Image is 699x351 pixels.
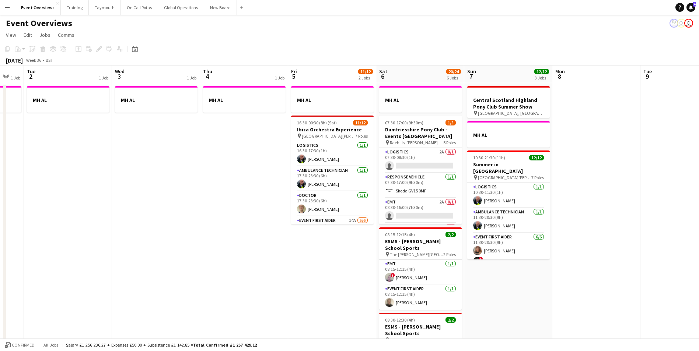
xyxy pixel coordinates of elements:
app-job-card: 07:30-17:00 (9h30m)1/5Dumfriesshire Pony Club - Events [GEOGRAPHIC_DATA] Raehills, [PERSON_NAME]5... [379,116,462,224]
h3: MH AL [291,97,374,103]
div: 1 Job [11,75,20,81]
h3: MH AL [27,97,109,103]
a: View [3,30,19,40]
app-card-role: EMT2A0/108:30-16:00 (7h30m) [379,198,462,223]
app-card-role: Ambulance Technician1/117:30-23:30 (6h)[PERSON_NAME] [291,166,374,191]
h3: Summer in [GEOGRAPHIC_DATA] [467,161,550,174]
span: 2 Roles [443,337,456,343]
span: Total Confirmed £1 257 429.12 [193,342,257,348]
app-job-card: Central Scotland Highland Pony Club Summer Show [GEOGRAPHIC_DATA], [GEOGRAPHIC_DATA] [467,86,550,118]
span: Jobs [39,32,50,38]
span: 08:30-12:30 (4h) [385,317,415,323]
app-card-role: Event First Aider6/611:30-20:30 (9h)[PERSON_NAME]![PERSON_NAME] [467,233,550,311]
span: 2 [26,72,35,81]
a: Edit [21,30,35,40]
app-job-card: 16:30-00:30 (8h) (Sat)11/12Ibiza Orchestra Experience [GEOGRAPHIC_DATA][PERSON_NAME], [GEOGRAPHIC... [291,116,374,224]
a: Jobs [36,30,53,40]
app-card-role: Event First Aider1/108:15-12:15 (4h)[PERSON_NAME] [379,285,462,310]
span: 16:30-00:30 (8h) (Sat) [297,120,337,125]
span: 07:30-17:00 (9h30m) [385,120,423,125]
span: Wed [115,68,125,75]
button: Event Overviews [15,0,61,15]
span: The [PERSON_NAME][GEOGRAPHIC_DATA] [390,252,443,257]
span: 2 Roles [443,252,456,257]
button: New Board [204,0,237,15]
button: On Call Rotas [121,0,158,15]
div: BST [46,57,53,63]
span: Sun [467,68,476,75]
span: Tue [27,68,35,75]
div: MH AL [379,86,462,113]
span: 20/24 [446,69,461,74]
span: 7 Roles [355,133,368,139]
a: Comms [55,30,77,40]
a: 4 [686,3,695,12]
div: 1 Job [275,75,284,81]
span: Raehills, [PERSON_NAME] [390,140,438,145]
app-job-card: MH AL [203,86,286,113]
app-card-role: EMT1/108:15-12:15 (4h)![PERSON_NAME] [379,260,462,285]
span: 2/2 [445,317,456,323]
span: [GEOGRAPHIC_DATA][PERSON_NAME], [GEOGRAPHIC_DATA] [302,133,355,139]
h3: ESMS - [PERSON_NAME] School Sports [379,323,462,337]
span: Fri [291,68,297,75]
app-card-role: Logistics1/116:30-17:30 (1h)[PERSON_NAME] [291,141,374,166]
span: [PERSON_NAME][GEOGRAPHIC_DATA] [390,337,443,343]
div: Salary £1 256 236.27 + Expenses £50.00 + Subsistence £1 142.85 = [66,342,257,348]
div: 6 Jobs [447,75,461,81]
span: ! [479,257,483,261]
span: 7 [466,72,476,81]
span: 4 [693,2,696,7]
button: Confirmed [4,341,36,349]
span: 11/12 [358,69,373,74]
div: 1 Job [99,75,108,81]
span: View [6,32,16,38]
h3: MH AL [467,132,550,138]
app-card-role: Logistics1/110:30-11:30 (1h)[PERSON_NAME] [467,183,550,208]
span: [GEOGRAPHIC_DATA][PERSON_NAME], [GEOGRAPHIC_DATA] [478,175,531,180]
span: 08:15-12:15 (4h) [385,232,415,237]
span: Sat [379,68,387,75]
span: Tue [643,68,652,75]
app-user-avatar: Operations Manager [670,19,678,28]
h3: MH AL [115,97,198,103]
app-job-card: MH AL [291,86,374,113]
app-job-card: 08:15-12:15 (4h)2/2ESMS - [PERSON_NAME] School Sports The [PERSON_NAME][GEOGRAPHIC_DATA]2 RolesEM... [379,227,462,310]
div: MH AL [27,86,109,113]
h3: MH AL [203,97,286,103]
span: 1/5 [445,120,456,125]
span: Confirmed [12,343,35,348]
h3: Central Scotland Highland Pony Club Summer Show [467,97,550,110]
app-user-avatar: Jackie Tolland [677,19,686,28]
h3: Dumfriesshire Pony Club - Events [GEOGRAPHIC_DATA] [379,126,462,139]
h3: ESMS - [PERSON_NAME] School Sports [379,238,462,251]
h3: Ibiza Orchestra Experience [291,126,374,133]
span: 3 [114,72,125,81]
span: 12/12 [529,155,544,160]
span: ! [391,273,395,277]
app-card-role: Paramedic1A0/1 [379,223,462,248]
span: 9 [642,72,652,81]
span: 5 [290,72,297,81]
span: 11/12 [353,120,368,125]
div: 2 Jobs [359,75,373,81]
app-job-card: MH AL [115,86,198,113]
app-card-role: Ambulance Technician1/111:30-20:30 (9h)[PERSON_NAME] [467,208,550,233]
span: 8 [554,72,565,81]
div: [DATE] [6,57,23,64]
span: 7 Roles [531,175,544,180]
app-job-card: 10:30-21:30 (11h)12/12Summer in [GEOGRAPHIC_DATA] [GEOGRAPHIC_DATA][PERSON_NAME], [GEOGRAPHIC_DAT... [467,150,550,259]
span: 10:30-21:30 (11h) [473,155,505,160]
span: Mon [555,68,565,75]
span: 6 [378,72,387,81]
div: 3 Jobs [535,75,549,81]
span: 2/2 [445,232,456,237]
app-job-card: MH AL [467,121,550,148]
